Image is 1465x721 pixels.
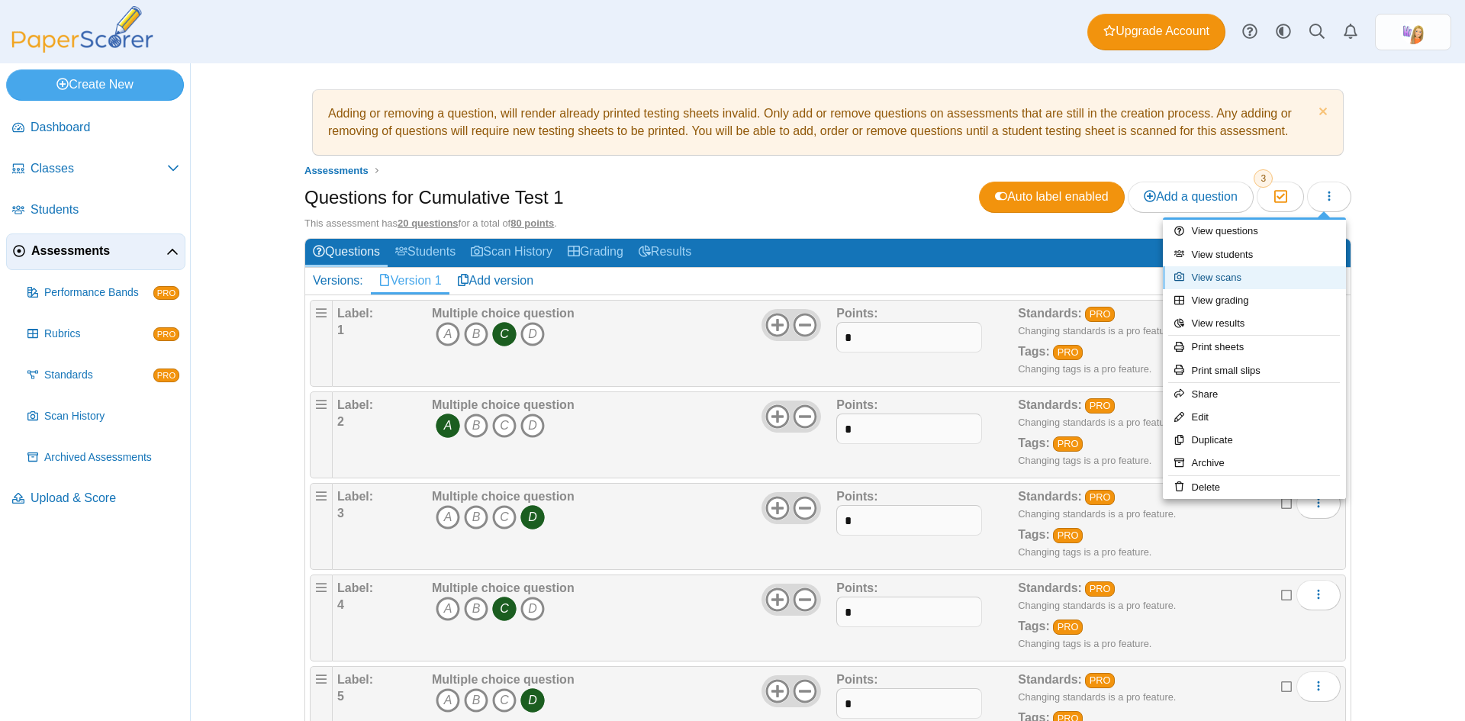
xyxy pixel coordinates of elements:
small: Changing tags is a pro feature. [1018,363,1151,375]
b: 4 [337,598,344,611]
i: B [464,688,488,713]
a: Upload & Score [6,481,185,517]
b: Label: [337,490,373,503]
b: Standards: [1018,581,1082,594]
i: D [520,688,545,713]
span: Auto label enabled [995,190,1109,203]
small: Changing tags is a pro feature. [1018,638,1151,649]
img: PaperScorer [6,6,159,53]
u: 20 questions [398,217,458,229]
i: B [464,322,488,346]
a: Questions [305,239,388,267]
a: Alerts [1334,15,1367,49]
a: View results [1163,312,1346,335]
b: Standards: [1018,673,1082,686]
span: Assessments [31,243,166,259]
span: Students [31,201,179,218]
span: Dashboard [31,119,179,136]
b: Standards: [1018,307,1082,320]
span: PRO [153,369,179,382]
a: Grading [560,239,631,267]
a: Dashboard [6,110,185,146]
a: Version 1 [371,268,449,294]
a: PRO [1085,307,1115,322]
a: Add a question [1128,182,1254,212]
a: Edit [1163,406,1346,429]
a: PRO [1053,620,1083,635]
div: Drag handle [310,575,333,661]
a: PRO [1085,673,1115,688]
a: Results [631,239,699,267]
a: Share [1163,383,1346,406]
a: View students [1163,243,1346,266]
div: Drag handle [310,391,333,478]
b: Multiple choice question [432,581,575,594]
a: PRO [1085,490,1115,505]
b: Label: [337,673,373,686]
b: Multiple choice question [432,673,575,686]
b: Tags: [1018,345,1049,358]
a: PRO [1053,436,1083,452]
small: Changing standards is a pro feature. [1018,325,1176,336]
b: Multiple choice question [432,398,575,411]
b: Tags: [1018,436,1049,449]
i: C [492,597,517,621]
b: Tags: [1018,620,1049,632]
a: ps.eUJfLuFo9NTgAjac [1375,14,1451,50]
button: 3 [1257,182,1303,212]
small: Changing standards is a pro feature. [1018,417,1176,428]
b: Points: [836,307,877,320]
a: Archive [1163,452,1346,475]
a: Duplicate [1163,429,1346,452]
a: PRO [1085,398,1115,414]
b: 5 [337,690,344,703]
small: Changing standards is a pro feature. [1018,691,1176,703]
b: Tags: [1018,528,1049,541]
a: View scans [1163,266,1346,289]
a: Rubrics PRO [21,316,185,352]
button: More options [1296,671,1341,702]
i: C [492,505,517,529]
i: B [464,597,488,621]
button: More options [1296,488,1341,519]
a: Archived Assessments [21,439,185,476]
span: 3 [1254,169,1273,188]
i: C [492,414,517,438]
b: 1 [337,323,344,336]
a: View questions [1163,220,1346,243]
a: PRO [1053,345,1083,360]
a: Assessments [6,233,185,270]
a: Classes [6,151,185,188]
a: Print small slips [1163,359,1346,382]
a: Standards PRO [21,357,185,394]
small: Changing tags is a pro feature. [1018,455,1151,466]
b: 3 [337,507,344,520]
a: PRO [1085,581,1115,597]
span: Assessments [304,165,369,176]
i: A [436,597,460,621]
span: Upload & Score [31,490,179,507]
a: PaperScorer [6,42,159,55]
b: Multiple choice question [432,307,575,320]
a: PRO [1053,528,1083,543]
i: A [436,322,460,346]
span: Upgrade Account [1103,23,1209,40]
u: 80 points [510,217,554,229]
b: Label: [337,398,373,411]
i: A [436,414,460,438]
small: Changing tags is a pro feature. [1018,546,1151,558]
a: Students [388,239,463,267]
b: Standards: [1018,398,1082,411]
i: D [520,505,545,529]
span: Rubrics [44,327,153,342]
i: D [520,597,545,621]
span: Performance Bands [44,285,153,301]
b: Points: [836,398,877,411]
a: View grading [1163,289,1346,312]
b: 2 [337,415,344,428]
i: D [520,414,545,438]
div: This assessment has for a total of . [304,217,1351,230]
div: Drag handle [310,300,333,387]
b: Points: [836,490,877,503]
span: Archived Assessments [44,450,179,465]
